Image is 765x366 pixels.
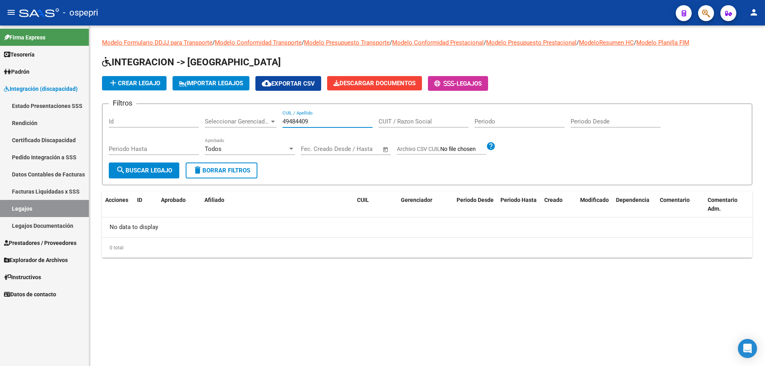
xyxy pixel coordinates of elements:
[333,80,416,87] span: Descargar Documentos
[500,197,537,203] span: Periodo Hasta
[327,76,422,90] button: Descargar Documentos
[102,38,752,258] div: / / / / / /
[205,118,269,125] span: Seleccionar Gerenciador
[334,145,373,153] input: End date
[434,80,457,87] span: -
[205,145,222,153] span: Todos
[6,8,16,17] mat-icon: menu
[179,80,243,87] span: IMPORTAR LEGAJOS
[708,197,738,212] span: Comentario Adm.
[398,192,453,218] datatable-header-cell: Gerenciador
[4,239,76,247] span: Prestadores / Proveedores
[102,192,134,218] datatable-header-cell: Acciones
[193,165,202,175] mat-icon: delete
[109,162,179,178] button: Buscar Legajo
[738,339,757,358] div: Open Intercom Messenger
[457,80,482,87] span: Legajos
[401,197,432,203] span: Gerenciador
[158,192,190,218] datatable-header-cell: Aprobado
[613,192,657,218] datatable-header-cell: Dependencia
[657,192,704,218] datatable-header-cell: Comentario
[497,192,541,218] datatable-header-cell: Periodo Hasta
[173,76,249,90] button: IMPORTAR LEGAJOS
[4,273,41,282] span: Instructivos
[63,4,98,22] span: - ospepri
[102,57,281,68] span: INTEGRACION -> [GEOGRAPHIC_DATA]
[215,39,302,46] a: Modelo Conformidad Transporte
[137,197,142,203] span: ID
[108,80,160,87] span: Crear Legajo
[301,145,327,153] input: Start date
[704,192,752,218] datatable-header-cell: Comentario Adm.
[134,192,158,218] datatable-header-cell: ID
[616,197,649,203] span: Dependencia
[457,197,494,203] span: Periodo Desde
[262,80,315,87] span: Exportar CSV
[193,167,250,174] span: Borrar Filtros
[397,146,440,152] span: Archivo CSV CUIL
[579,39,634,46] a: ModeloResumen HC
[116,167,172,174] span: Buscar Legajo
[381,145,390,154] button: Open calendar
[109,98,136,109] h3: Filtros
[108,78,118,88] mat-icon: add
[544,197,563,203] span: Creado
[577,192,613,218] datatable-header-cell: Modificado
[204,197,224,203] span: Afiliado
[636,39,689,46] a: Modelo Planilla FIM
[428,76,488,91] button: -Legajos
[4,67,29,76] span: Padrón
[660,197,690,203] span: Comentario
[304,39,390,46] a: Modelo Presupuesto Transporte
[4,84,78,93] span: Integración (discapacidad)
[440,146,486,153] input: Archivo CSV CUIL
[262,78,271,88] mat-icon: cloud_download
[255,76,321,91] button: Exportar CSV
[186,162,257,178] button: Borrar Filtros
[102,76,167,90] button: Crear Legajo
[102,39,212,46] a: Modelo Formulario DDJJ para Transporte
[486,141,496,151] mat-icon: help
[201,192,354,218] datatable-header-cell: Afiliado
[392,39,484,46] a: Modelo Conformidad Prestacional
[486,39,577,46] a: Modelo Presupuesto Prestacional
[4,256,68,264] span: Explorador de Archivos
[4,33,45,42] span: Firma Express
[453,192,497,218] datatable-header-cell: Periodo Desde
[161,197,186,203] span: Aprobado
[102,238,752,258] div: 0 total
[105,197,128,203] span: Acciones
[357,197,369,203] span: CUIL
[580,197,609,203] span: Modificado
[354,192,398,218] datatable-header-cell: CUIL
[4,290,56,299] span: Datos de contacto
[749,8,759,17] mat-icon: person
[4,50,35,59] span: Tesorería
[102,217,752,237] div: No data to display
[541,192,577,218] datatable-header-cell: Creado
[116,165,126,175] mat-icon: search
